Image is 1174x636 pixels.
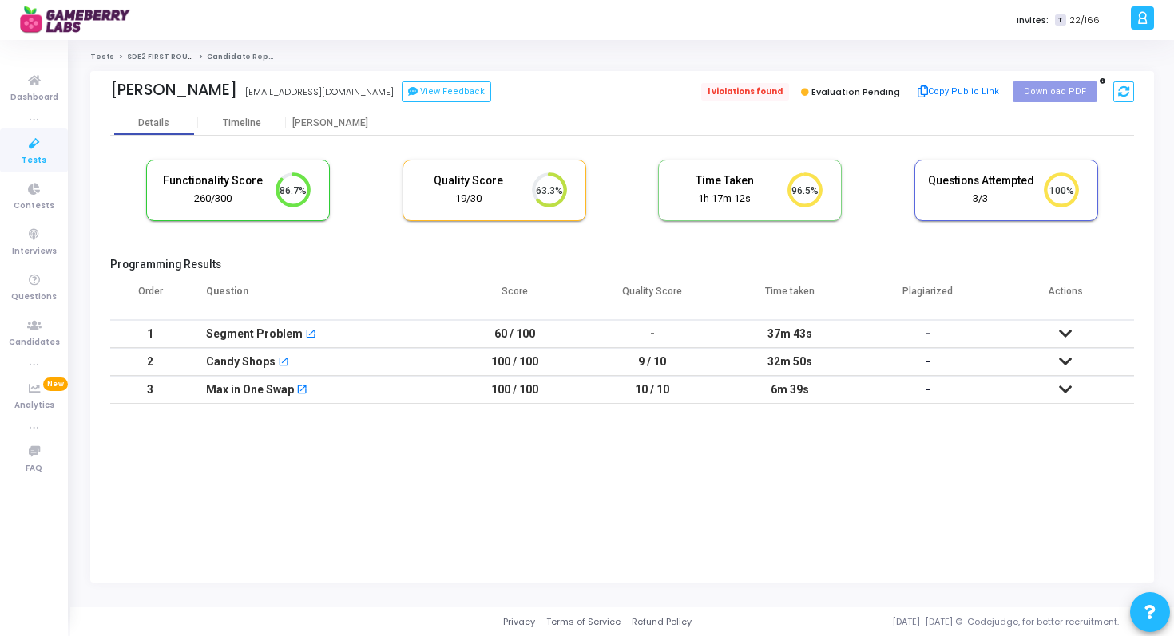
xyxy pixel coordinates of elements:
span: FAQ [26,462,42,476]
mat-icon: open_in_new [278,358,289,369]
span: New [43,377,68,391]
img: logo [20,4,140,36]
span: - [926,327,930,340]
nav: breadcrumb [90,52,1154,62]
mat-icon: open_in_new [296,385,307,397]
h5: Functionality Score [159,174,266,188]
div: 260/300 [159,192,266,207]
mat-icon: open_in_new [305,330,316,341]
th: Time taken [721,275,859,320]
td: 6m 39s [721,376,859,404]
label: Invites: [1017,14,1049,27]
a: Refund Policy [632,615,692,629]
span: Evaluation Pending [811,85,900,98]
span: Candidate Report [207,52,280,61]
div: Details [138,117,169,129]
button: View Feedback [402,81,491,102]
th: Score [446,275,584,320]
div: Segment Problem [206,321,303,347]
td: 9 / 10 [584,348,721,376]
div: [DATE]-[DATE] © Codejudge, for better recruitment. [692,615,1154,629]
div: Candy Shops [206,349,276,375]
h5: Questions Attempted [927,174,1034,188]
h5: Time Taken [671,174,778,188]
h5: Programming Results [110,258,1134,271]
td: 10 / 10 [584,376,721,404]
td: 60 / 100 [446,320,584,348]
th: Question [190,275,446,320]
div: [PERSON_NAME] [110,81,237,99]
div: [PERSON_NAME] [286,117,374,129]
span: Dashboard [10,91,58,105]
div: 19/30 [415,192,522,207]
td: 37m 43s [721,320,859,348]
span: Interviews [12,245,57,259]
a: Terms of Service [546,615,621,629]
td: 32m 50s [721,348,859,376]
div: Max in One Swap [206,377,294,403]
span: Analytics [14,399,54,413]
span: T [1055,14,1065,26]
div: 1h 17m 12s [671,192,778,207]
div: Timeline [223,117,261,129]
div: [EMAIL_ADDRESS][DOMAIN_NAME] [245,85,394,99]
h5: Quality Score [415,174,522,188]
th: Actions [997,275,1134,320]
td: 100 / 100 [446,376,584,404]
th: Plagiarized [859,275,996,320]
td: 100 / 100 [446,348,584,376]
span: Tests [22,154,46,168]
a: Privacy [503,615,535,629]
div: 3/3 [927,192,1034,207]
td: - [584,320,721,348]
span: 1 violations found [701,83,789,101]
span: Questions [11,290,57,304]
th: Quality Score [584,275,721,320]
span: Contests [14,199,54,213]
td: 3 [110,376,190,404]
td: 2 [110,348,190,376]
span: - [926,355,930,368]
span: Candidates [9,336,60,350]
a: SDE2 FIRST ROUND Aug/Sep [127,52,235,61]
th: Order [110,275,190,320]
span: - [926,383,930,396]
td: 1 [110,320,190,348]
button: Download PDF [1013,81,1097,102]
button: Copy Public Link [913,80,1005,104]
span: 22/166 [1069,14,1100,27]
a: Tests [90,52,114,61]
